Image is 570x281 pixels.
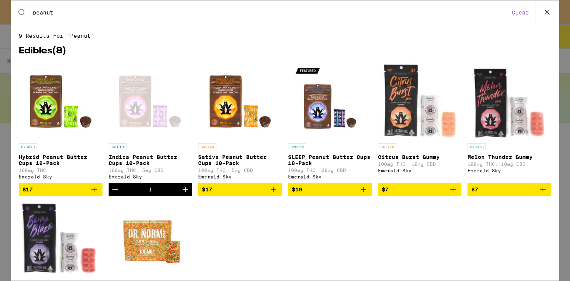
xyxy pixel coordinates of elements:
img: Emerald Sky - Berry Blaze Gummy [20,202,101,278]
span: $7 [382,186,389,193]
div: Emerald Sky [19,174,102,179]
span: $17 [202,186,212,193]
span: Hi. Need any help? [5,5,55,11]
p: Melon Thunder Gummy [468,154,551,160]
p: HYBRID [288,143,306,150]
p: 100mg THC [19,168,102,173]
img: Emerald Sky - Melon Thunder Gummy [470,63,549,140]
a: Open page for Sativa Peanut Butter Cups 10-Pack from Emerald Sky [198,63,282,183]
a: Open page for SLEEP Peanut Butter Cups 10-Pack from Emerald Sky [288,63,372,183]
p: HYBRID [19,143,37,150]
button: Decrement [109,183,122,196]
p: 100mg THC: 10mg CBD [468,162,551,167]
p: 100mg THC: 20mg CBD [288,168,372,173]
p: 100mg THC: 10mg CBD [378,162,462,167]
p: INDICA [109,143,127,150]
img: Emerald Sky - Sativa Peanut Butter Cups 10-Pack [202,63,278,140]
img: Emerald Sky - Citrus Burst Gummy [380,63,459,140]
div: Emerald Sky [198,174,282,179]
a: Open page for Melon Thunder Gummy from Emerald Sky [468,63,551,183]
p: Citrus Burst Gummy [378,154,462,160]
h2: Edibles ( 8 ) [19,47,551,56]
div: Emerald Sky [468,168,551,173]
button: Add to bag [198,183,282,196]
p: HYBRID [468,143,486,150]
button: Add to bag [378,183,462,196]
button: Add to bag [288,183,372,196]
p: SATIVA [198,143,216,150]
p: Sativa Peanut Butter Cups 10-Pack [198,154,282,166]
button: Clear [509,9,531,16]
span: $7 [471,186,478,193]
button: Increment [179,183,192,196]
p: 100mg THC: 5mg CBD [198,168,282,173]
div: Emerald Sky [288,174,372,179]
p: SLEEP Peanut Butter Cups 10-Pack [288,154,372,166]
div: 1 [149,186,152,193]
div: Emerald Sky [109,174,192,179]
span: $19 [292,186,302,193]
a: Open page for Indica Peanut Butter Cups 10-Pack from Emerald Sky [109,63,192,183]
p: Indica Peanut Butter Cups 10-Pack [109,154,192,166]
p: SATIVA [378,143,396,150]
img: Emerald Sky - Hybrid Peanut Butter Cups 10-Pack [22,63,99,140]
img: Dr. Norm's - Fruity Crispy Rice Bar [112,202,188,278]
button: Add to bag [19,183,102,196]
a: Open page for Citrus Burst Gummy from Emerald Sky [378,63,462,183]
a: Open page for Hybrid Peanut Butter Cups 10-Pack from Emerald Sky [19,63,102,183]
p: 100mg THC: 5mg CBD [109,168,192,173]
img: Emerald Sky - SLEEP Peanut Butter Cups 10-Pack [292,63,368,140]
span: $17 [22,186,33,193]
span: 9 results for "peanut" [19,33,551,39]
p: Hybrid Peanut Butter Cups 10-Pack [19,154,102,166]
input: Search for products & categories [32,9,509,16]
button: Add to bag [468,183,551,196]
div: Emerald Sky [378,168,462,173]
